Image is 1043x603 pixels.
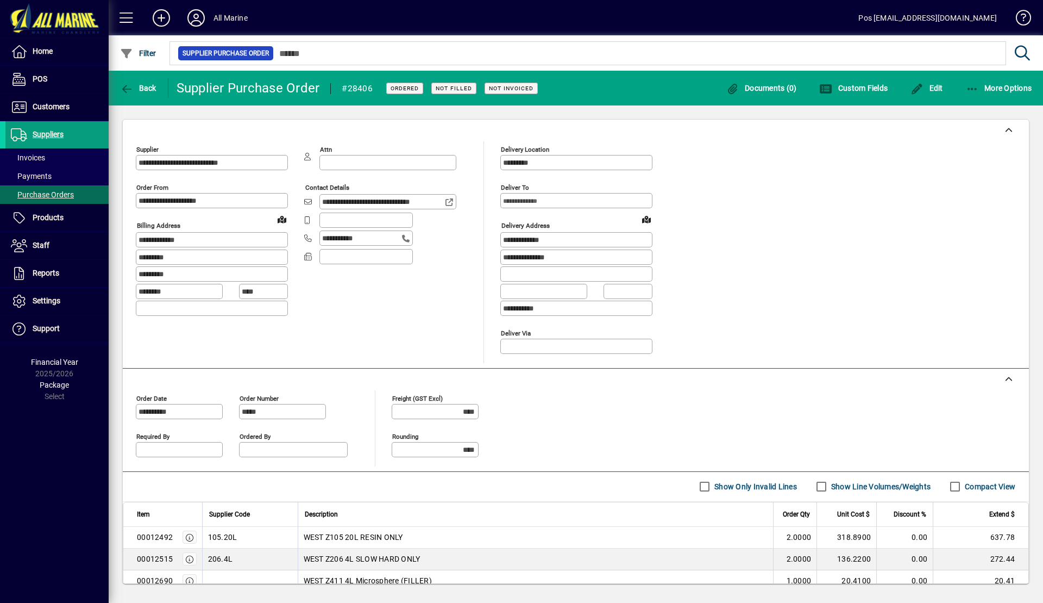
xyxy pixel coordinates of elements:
[304,575,432,586] span: WEST Z411 4L Microsphere (FILLER)
[11,172,52,181] span: Payments
[137,532,173,543] div: 00012492
[5,66,109,93] a: POS
[392,432,418,440] mat-label: Rounding
[816,527,876,549] td: 318.8900
[11,153,45,162] span: Invoices
[816,570,876,592] td: 20.4100
[966,84,1032,92] span: More Options
[137,575,173,586] div: 00012690
[933,570,1028,592] td: 20.41
[638,210,655,228] a: View on map
[436,85,472,92] span: Not Filled
[137,508,150,520] span: Item
[5,204,109,232] a: Products
[773,527,816,549] td: 2.0000
[894,508,926,520] span: Discount %
[391,85,419,92] span: Ordered
[858,9,997,27] div: Pos [EMAIL_ADDRESS][DOMAIN_NAME]
[33,269,59,277] span: Reports
[5,167,109,185] a: Payments
[33,74,47,83] span: POS
[109,78,168,98] app-page-header-button: Back
[908,78,946,98] button: Edit
[501,146,549,153] mat-label: Delivery Location
[304,532,403,543] span: WEST Z105 20L RESIN ONLY
[144,8,179,28] button: Add
[183,48,269,59] span: Supplier Purchase Order
[136,394,167,402] mat-label: Order date
[726,84,797,92] span: Documents (0)
[40,381,69,389] span: Package
[5,185,109,204] a: Purchase Orders
[933,527,1028,549] td: 637.78
[773,570,816,592] td: 1.0000
[816,78,890,98] button: Custom Fields
[305,508,338,520] span: Description
[120,49,156,58] span: Filter
[489,85,533,92] span: Not Invoiced
[202,549,298,570] td: 206.4L
[136,146,159,153] mat-label: Supplier
[963,78,1035,98] button: More Options
[712,481,797,492] label: Show Only Invalid Lines
[876,570,933,592] td: 0.00
[392,394,443,402] mat-label: Freight (GST excl)
[963,481,1015,492] label: Compact View
[501,329,531,337] mat-label: Deliver via
[837,508,870,520] span: Unit Cost $
[209,508,250,520] span: Supplier Code
[33,241,49,250] span: Staff
[5,315,109,343] a: Support
[117,78,159,98] button: Back
[202,527,298,549] td: 105.20L
[933,549,1028,570] td: 272.44
[501,184,529,191] mat-label: Deliver To
[117,43,159,63] button: Filter
[240,394,279,402] mat-label: Order number
[910,84,943,92] span: Edit
[136,432,169,440] mat-label: Required by
[5,260,109,287] a: Reports
[724,78,800,98] button: Documents (0)
[876,527,933,549] td: 0.00
[876,549,933,570] td: 0.00
[240,432,271,440] mat-label: Ordered by
[120,84,156,92] span: Back
[304,554,420,564] span: WEST Z206 4L SLOW HARD ONLY
[213,9,248,27] div: All Marine
[179,8,213,28] button: Profile
[342,80,373,97] div: #28406
[33,130,64,139] span: Suppliers
[816,549,876,570] td: 136.2200
[783,508,810,520] span: Order Qty
[5,288,109,315] a: Settings
[33,102,70,111] span: Customers
[320,146,332,153] mat-label: Attn
[33,324,60,333] span: Support
[33,213,64,222] span: Products
[11,190,74,199] span: Purchase Orders
[819,84,888,92] span: Custom Fields
[136,184,168,191] mat-label: Order from
[829,481,931,492] label: Show Line Volumes/Weights
[177,79,320,97] div: Supplier Purchase Order
[1008,2,1029,38] a: Knowledge Base
[5,148,109,167] a: Invoices
[5,94,109,121] a: Customers
[5,232,109,259] a: Staff
[773,549,816,570] td: 2.0000
[31,358,78,366] span: Financial Year
[273,210,291,228] a: View on map
[137,554,173,564] div: 00012515
[989,508,1015,520] span: Extend $
[5,38,109,65] a: Home
[33,296,60,305] span: Settings
[33,47,53,55] span: Home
